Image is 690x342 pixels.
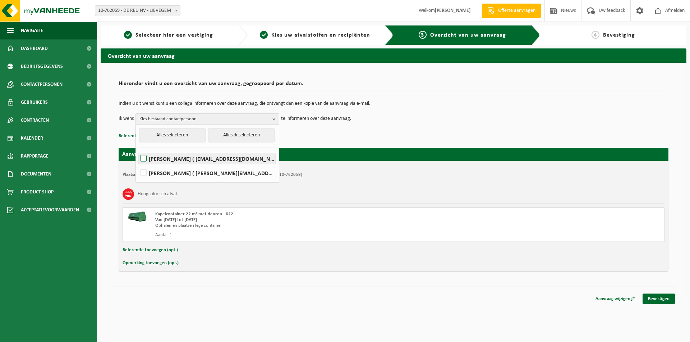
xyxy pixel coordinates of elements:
strong: Plaatsingsadres: [123,172,154,177]
div: Aantal: 1 [155,232,422,238]
strong: Aanvraag voor [DATE] [122,151,176,157]
span: 4 [592,31,599,39]
span: Contactpersonen [21,75,63,93]
span: 10-762059 - DE REU NV - LIEVEGEM [95,6,180,16]
span: Kalender [21,129,43,147]
div: Ophalen en plaatsen lege container [155,223,422,229]
span: 10-762059 - DE REU NV - LIEVEGEM [95,5,180,16]
span: Selecteer hier een vestiging [135,32,213,38]
p: Ik wens [119,113,134,124]
p: Indien u dit wenst kunt u een collega informeren over deze aanvraag, die ontvangt dan een kopie v... [119,101,668,106]
button: Opmerking toevoegen (opt.) [123,258,179,268]
button: Kies bestaand contactpersoon [135,113,279,124]
img: HK-XK-22-GN-00.png [126,211,148,222]
span: Contracten [21,111,49,129]
span: Rapportage [21,147,49,165]
span: 3 [419,31,427,39]
strong: [PERSON_NAME] [435,8,471,13]
span: Documenten [21,165,51,183]
p: te informeren over deze aanvraag. [281,113,351,124]
a: Aanvraag wijzigen [590,294,640,304]
button: Alles selecteren [139,128,206,142]
button: Referentie toevoegen (opt.) [123,245,178,255]
span: Gebruikers [21,93,48,111]
button: Referentie toevoegen (opt.) [119,131,174,141]
h3: Hoogcalorisch afval [138,188,177,200]
span: Bedrijfsgegevens [21,57,63,75]
a: 2Kies uw afvalstoffen en recipiënten [251,31,379,39]
h2: Overzicht van uw aanvraag [101,48,686,62]
span: Kapelcontainer 22 m³ met deuren - K22 [155,212,233,216]
button: Alles deselecteren [208,128,275,142]
strong: Van [DATE] tot [DATE] [155,217,197,222]
a: Offerte aanvragen [482,4,541,18]
span: Overzicht van uw aanvraag [430,32,506,38]
span: Navigatie [21,22,43,39]
a: Bevestigen [643,294,675,304]
span: 1 [124,31,132,39]
span: Kies bestaand contactpersoon [139,114,270,125]
span: Offerte aanvragen [496,7,537,14]
span: Kies uw afvalstoffen en recipiënten [271,32,370,38]
span: Bevestiging [603,32,635,38]
a: 1Selecteer hier een vestiging [104,31,233,39]
label: [PERSON_NAME] ( [EMAIL_ADDRESS][DOMAIN_NAME] ) [139,153,275,164]
span: Acceptatievoorwaarden [21,201,79,219]
span: 2 [260,31,268,39]
span: Product Shop [21,183,54,201]
span: Dashboard [21,39,48,57]
label: [PERSON_NAME] ( [PERSON_NAME][EMAIL_ADDRESS][DOMAIN_NAME] ) [139,168,275,178]
h2: Hieronder vindt u een overzicht van uw aanvraag, gegroepeerd per datum. [119,81,668,90]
